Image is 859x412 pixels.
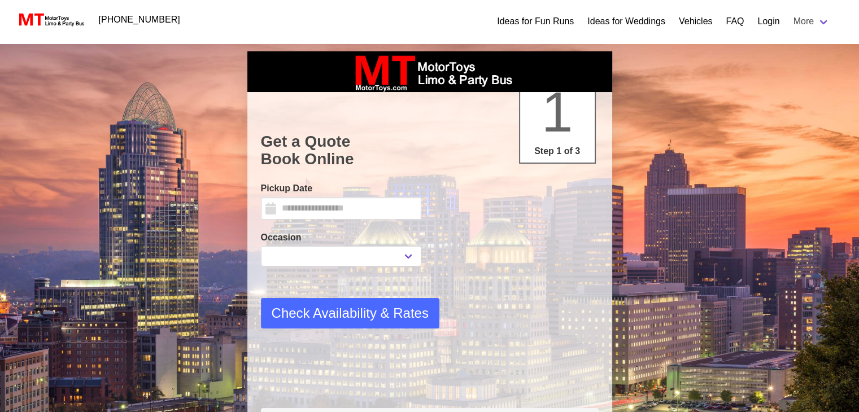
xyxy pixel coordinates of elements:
[497,15,574,28] a: Ideas for Fun Runs
[261,298,439,328] button: Check Availability & Rates
[679,15,713,28] a: Vehicles
[261,133,599,168] h1: Get a Quote Book Online
[726,15,744,28] a: FAQ
[587,15,665,28] a: Ideas for Weddings
[787,10,836,33] a: More
[542,80,573,143] span: 1
[757,15,779,28] a: Login
[261,182,421,195] label: Pickup Date
[261,231,421,244] label: Occasion
[272,303,429,323] span: Check Availability & Rates
[525,144,590,158] p: Step 1 of 3
[92,8,187,31] a: [PHONE_NUMBER]
[16,12,85,28] img: MotorToys Logo
[345,51,514,92] img: box_logo_brand.jpeg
